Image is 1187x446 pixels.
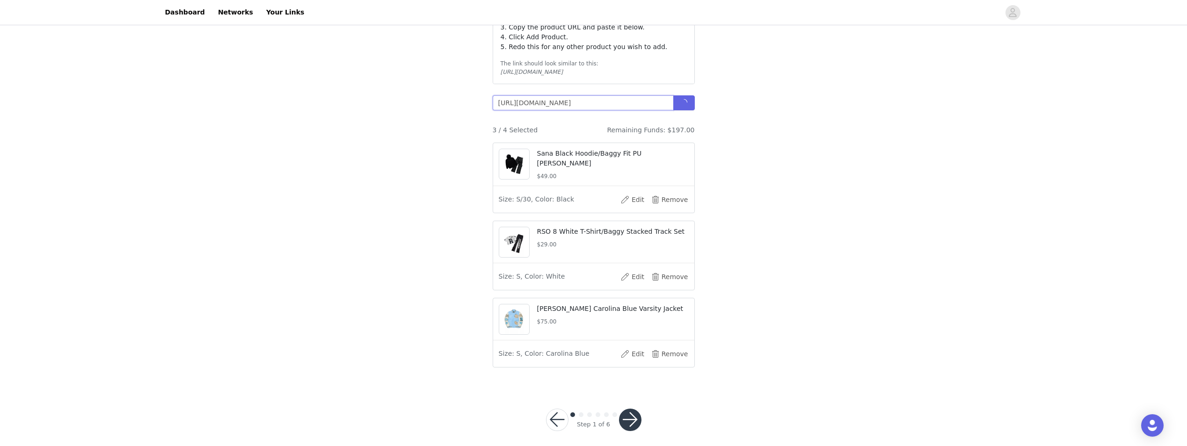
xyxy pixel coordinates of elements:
span: Size: S/30, Color: Black [499,194,575,204]
a: Networks [212,2,259,23]
div: Step 1 of 6 [577,420,610,429]
span: 3 / 4 Selected [493,125,538,135]
span: Size: S, Color: Carolina Blue [499,349,590,359]
button: Remove [651,192,689,207]
a: Your Links [261,2,310,23]
button: Edit [614,346,651,361]
button: Edit [614,269,651,284]
button: icon: loading [673,95,695,110]
h5: $75.00 [537,317,689,326]
span: Size: S, Color: White [499,272,565,281]
button: Remove [651,269,689,284]
div: The link should look similar to this: [501,59,687,68]
a: Dashboard [160,2,211,23]
h5: $29.00 [537,240,689,249]
div: avatar [1008,5,1017,20]
h5: $49.00 [537,172,689,180]
div: [URL][DOMAIN_NAME] [501,68,687,76]
p: [PERSON_NAME] Carolina Blue Varsity Jacket [537,304,689,314]
span: Remaining Funds: $197.00 [607,125,694,135]
button: Remove [651,346,689,361]
p: 5. Redo this for any other product you wish to add. [501,42,687,52]
p: RSO 8 White T-Shirt/Baggy Stacked Track Set [537,227,689,237]
div: Open Intercom Messenger [1141,414,1164,437]
p: 4. Click Add Product. [501,32,687,42]
button: Edit [614,192,651,207]
img: product image [504,304,524,334]
img: product image [504,149,524,179]
p: 3. Copy the product URL and paste it below. [501,22,687,32]
img: product image [504,227,524,257]
p: Sana Black Hoodie/Baggy Fit PU [PERSON_NAME] [537,149,689,168]
input: Store Product URL [493,95,673,110]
